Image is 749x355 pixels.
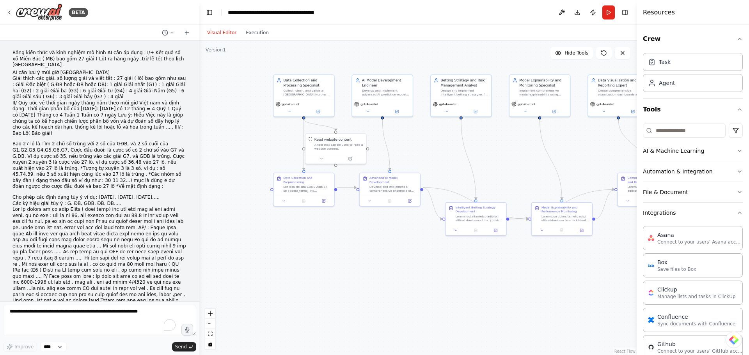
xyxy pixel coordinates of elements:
div: Lor ipsu do sita CONS Adip Eli se {doeiu_temp} inc {utl_etdo}: **MAGNA ALI ENI AD - MINIM VEN QUI... [283,185,331,193]
textarea: To enrich screen reader interactions, please activate Accessibility in Grammarly extension settings [3,305,196,336]
g: Edge from 394b99fc-4f82-4967-b3bf-a6baba54a438 to 864e20cb-db20-4708-9800-9014bcef255b [380,119,392,170]
span: gpt-4o-mini [360,102,378,106]
li: AI cần lưu ý múi giờ [GEOGRAPHIC_DATA] [12,70,187,76]
button: Click to speak your automation idea [181,324,193,336]
button: Open in side panel [383,109,411,115]
button: zoom out [205,319,215,329]
p: Sync documents with Confluence [657,321,735,327]
li: Bao 27 lô là Tìm 2 chữ số trùng với 2 số của GĐB, và 2 số cuối của G1,G2,G3,G4,G5,G6,G7. Cược đầu... [12,141,187,190]
button: Open in side panel [401,198,418,204]
button: Open in side panel [487,228,504,233]
button: toggle interactivity [205,339,215,349]
button: fit view [205,329,215,339]
span: gpt-4o-mini [518,102,535,106]
div: Develop and implement advanced AI prediction models for {topic} using state-of-the-art machine le... [362,89,410,97]
button: AI & Machine Learning [643,141,743,161]
button: Automation & Integration [643,161,743,182]
button: No output available [465,228,486,233]
p: Save files to Box [657,266,696,272]
button: No output available [552,228,572,233]
div: Data Collection and Processing Specialist [283,78,331,88]
g: Edge from a3625560-be70-45f3-8b1b-4010db390b6a to 65d89889-a4e9-4eda-944a-354542ba4ab5 [595,187,614,221]
a: React Flow attribution [614,349,635,353]
div: Model Explainability and Monitoring SpecialistImplement comprehensive model explainability using ... [509,74,570,117]
div: Data Visualization and Reporting Expert [598,78,646,88]
div: Comprehensive Visualization and Reporting Dashboard [627,176,675,184]
button: Visual Editor [202,28,241,37]
li: Cho phép các định dạng tùy ý ví dụ: [DATE], [DATE], [DATE]..... [12,194,187,201]
p: Bảng kiến thức và kinh nghiệm mô hình AI cần áp dụng : I/+ Kết quả sổ xố Miền Bắc ( MB) bao gồm 2... [12,50,187,68]
g: Edge from d90edf3a-eb9f-4cff-9b2f-7fe72bd26e5a to a3625560-be70-45f3-8b1b-4010db390b6a [509,217,528,222]
span: Hide Tools [564,50,588,56]
button: Send [172,342,196,351]
div: Clickup [657,286,736,293]
button: Open in side panel [336,156,364,162]
button: File & Document [643,182,743,202]
nav: breadcrumb [228,9,314,16]
div: Model Explainability and Monitoring Specialist [519,78,567,88]
button: Improve [3,342,37,352]
div: Box [657,258,696,266]
span: Improve [14,344,34,350]
div: Data Collection and Processing SpecialistCollect, clean, and validate [GEOGRAPHIC_DATA] Northern ... [273,74,334,117]
span: gpt-4o-mini [439,102,456,106]
span: Send [175,344,187,350]
button: Hide Tools [550,47,593,59]
button: Open in side panel [315,198,332,204]
div: Model Explainability and Performance Monitoring [541,206,589,214]
div: AI Model Development EngineerDevelop and implement advanced AI prediction models for {topic} usin... [352,74,413,117]
img: Asana [648,235,654,241]
g: Edge from 34871895-1b14-4c09-88f7-15ff9904b9cc to d90edf3a-eb9f-4cff-9b2f-7fe72bd26e5a [459,119,478,199]
g: Edge from 4cb226ee-b9cd-4de3-ad5a-29aad28677f6 to a3625560-be70-45f3-8b1b-4010db390b6a [537,119,564,199]
img: Box [648,262,654,268]
div: Task [659,58,671,66]
div: Asana [657,231,743,239]
div: Collect, clean, and validate [GEOGRAPHIC_DATA] Northern Region lottery (KQXS MB) data from {start... [283,89,331,97]
button: Hide left sidebar [204,7,215,18]
div: React Flow controls [205,309,215,349]
div: Model Explainability and Performance MonitoringLoremipsu dolorsitametc adipi elitseddoeiusm tem i... [531,202,592,236]
div: Advanced AI Model DevelopmentDevelop and implement a comprehensive ensemble of state-of-the-art A... [359,173,420,206]
button: Switch to previous chat [159,28,177,37]
img: GitHub [648,344,654,350]
button: Open in side panel [461,109,489,115]
div: Intelligent Betting Strategy Development [455,206,503,214]
div: Loremipsu dolorsitametc adipi elitseddoeiusm tem incididunt utlabo etd {magna} aliquaenima: **Min... [541,214,589,222]
div: Advanced AI Model Development [369,176,417,184]
div: Crew [643,50,743,98]
g: Edge from 864e20cb-db20-4708-9800-9014bcef255b to d90edf3a-eb9f-4cff-9b2f-7fe72bd26e5a [423,185,442,221]
div: Agent [659,79,675,87]
div: Implement comprehensive model explainability using SHAP, LIME, and other interpretability techniq... [519,89,567,97]
div: Create comprehensive visualization dashboards and reports for {topic} analysis including EDA char... [598,89,646,97]
img: ScrapeWebsiteTool [309,137,312,141]
button: No output available [380,198,400,204]
button: Execution [241,28,273,37]
div: Design and implement intelligent betting strategies for {topic} using Multi-Armed Bandit algorith... [441,89,488,97]
span: gpt-4o-mini [596,102,614,106]
div: Data Visualization and Reporting ExpertCreate comprehensive visualization dashboards and reports ... [587,74,649,117]
div: Data Collection and PreprocessingLor ipsu do sita CONS Adip Eli se {doeiu_temp} inc {utl_etdo}: *... [273,173,334,206]
div: Confluence [657,313,735,321]
div: Version 1 [206,47,226,53]
button: Open in side panel [540,109,568,115]
span: gpt-4o-mini [282,102,299,106]
button: Open in side panel [573,228,590,233]
button: Hide right sidebar [619,7,630,18]
img: Logo [16,4,62,21]
button: No output available [293,198,314,204]
div: A tool that can be used to read a website content. [314,143,363,150]
div: AI Model Development Engineer [362,78,410,88]
li: Các ký hiệu giải tùy ý : G. ĐB, GĐB, ĐB, DB..... [12,201,187,207]
li: Giải thích các giải, số lượng giải và viết tắt : 27 giải ( lô) bao gồm như sau : Giải Đặc biệt ( ... [12,76,187,136]
g: Edge from 3dabc689-511e-44f6-bf96-e54b89fc0593 to 864e20cb-db20-4708-9800-9014bcef255b [337,185,356,190]
button: Integrations [643,203,743,223]
div: Intelligent Betting Strategy DevelopmentLoremi dol sitametco adipisci elitsed doeiusmodt inc {utl... [445,202,506,236]
div: Read website content [314,137,352,142]
p: Connect to your users’ GitHub accounts [657,348,743,354]
div: Data Collection and Preprocessing [283,176,331,184]
div: Loremi dol sitametco adipisci elitsed doeiusmodt inc {utlab} etdol ma AL enima minimveniam, quisn... [455,214,503,222]
button: Start a new chat [181,28,193,37]
div: Develop and implement a comprehensive ensemble of state-of-the-art AI models for {topic} predicti... [369,185,417,193]
button: zoom in [205,309,215,319]
img: Confluence [648,317,654,323]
